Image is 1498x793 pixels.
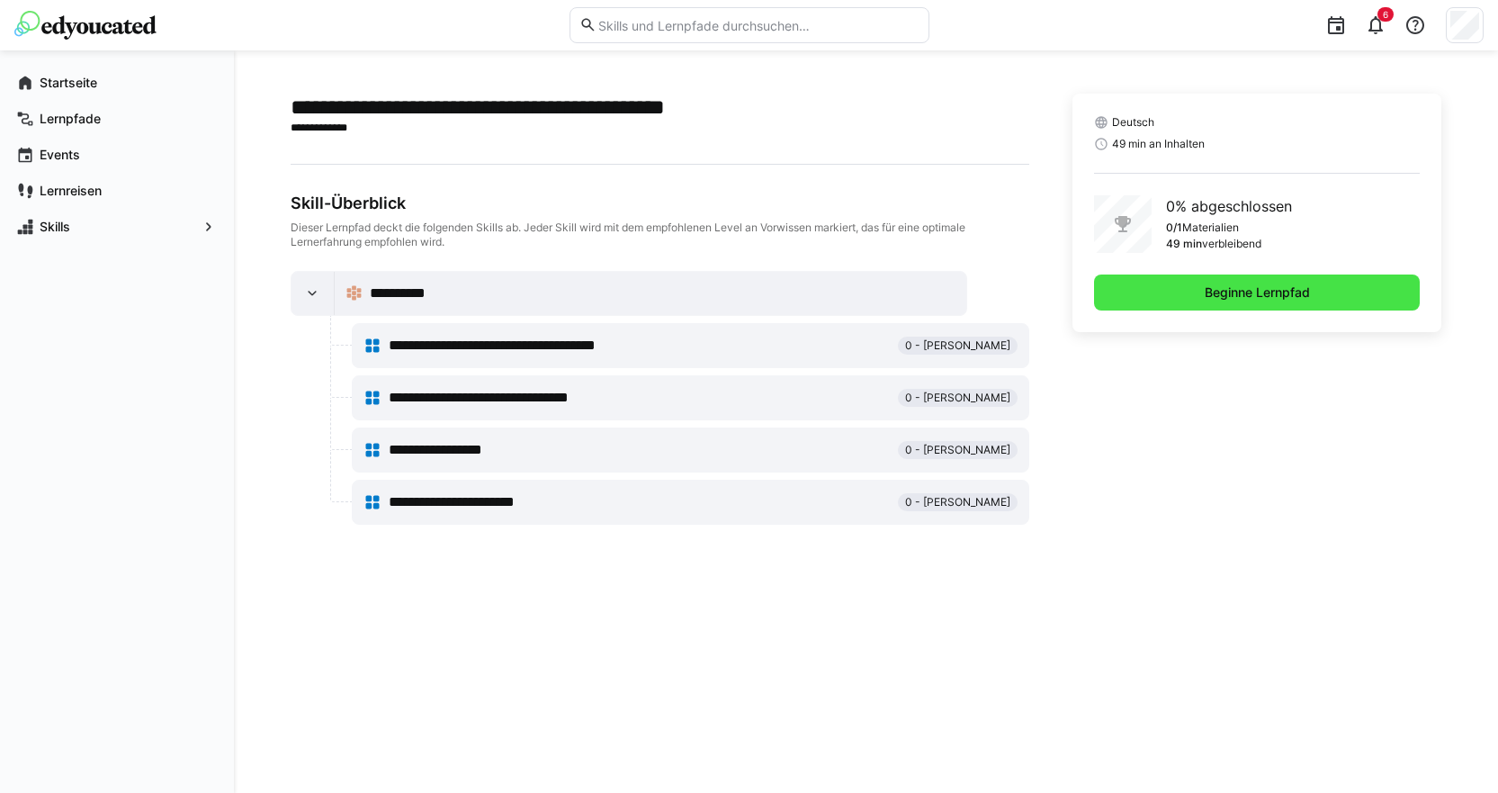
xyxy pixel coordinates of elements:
[1182,221,1239,235] p: Materialien
[597,17,919,33] input: Skills und Lernpfade durchsuchen…
[1112,137,1205,151] span: 49 min an Inhalten
[1112,115,1154,130] span: Deutsch
[291,221,1029,249] div: Dieser Lernpfad deckt die folgenden Skills ab. Jeder Skill wird mit dem empfohlenen Level an Vorw...
[1383,9,1388,20] span: 6
[1166,195,1292,217] p: 0% abgeschlossen
[1166,221,1182,235] p: 0/1
[1202,237,1261,251] p: verbleibend
[905,338,1010,353] span: 0 - [PERSON_NAME]
[291,194,1029,213] div: Skill-Überblick
[1166,237,1202,251] p: 49 min
[905,391,1010,405] span: 0 - [PERSON_NAME]
[905,443,1010,457] span: 0 - [PERSON_NAME]
[1094,275,1421,311] button: Beginne Lernpfad
[1202,284,1313,302] span: Beginne Lernpfad
[905,495,1010,509] span: 0 - [PERSON_NAME]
